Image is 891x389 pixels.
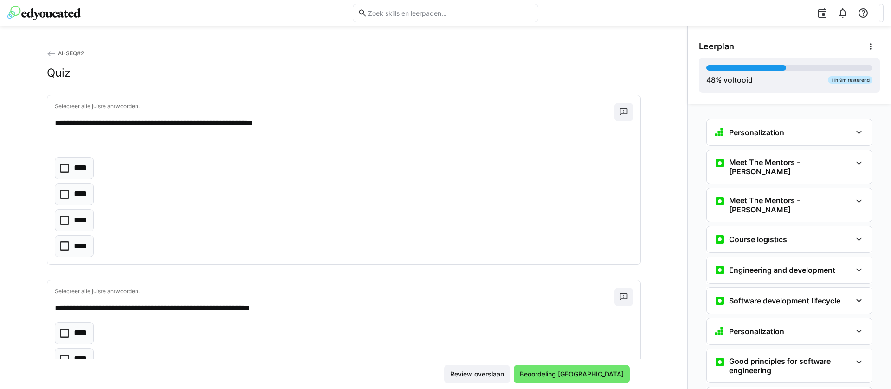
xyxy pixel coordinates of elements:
[729,196,852,214] h3: Meet The Mentors - [PERSON_NAME]
[47,66,71,80] h2: Quiz
[729,356,852,375] h3: Good principles for software engineering
[729,235,787,244] h3: Course logistics
[55,288,614,295] p: Selecteer alle juiste antwoorden.
[518,369,625,379] span: Beoordeling [GEOGRAPHIC_DATA]
[729,327,784,336] h3: Personalization
[729,158,852,176] h3: Meet The Mentors - [PERSON_NAME]
[367,9,533,17] input: Zoek skills en leerpaden...
[449,369,505,379] span: Review overslaan
[47,50,84,57] a: AI-SEQ#2
[699,41,734,52] span: Leerplan
[444,365,510,383] button: Review overslaan
[729,128,784,137] h3: Personalization
[706,74,753,86] div: % voltooid
[828,76,872,84] div: 11h 9m resterend
[55,103,614,110] p: Selecteer alle juiste antwoorden.
[729,265,835,275] h3: Engineering and development
[729,296,840,305] h3: Software development lifecycle
[514,365,630,383] button: Beoordeling [GEOGRAPHIC_DATA]
[706,75,716,85] span: 48
[58,50,84,57] span: AI-SEQ#2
